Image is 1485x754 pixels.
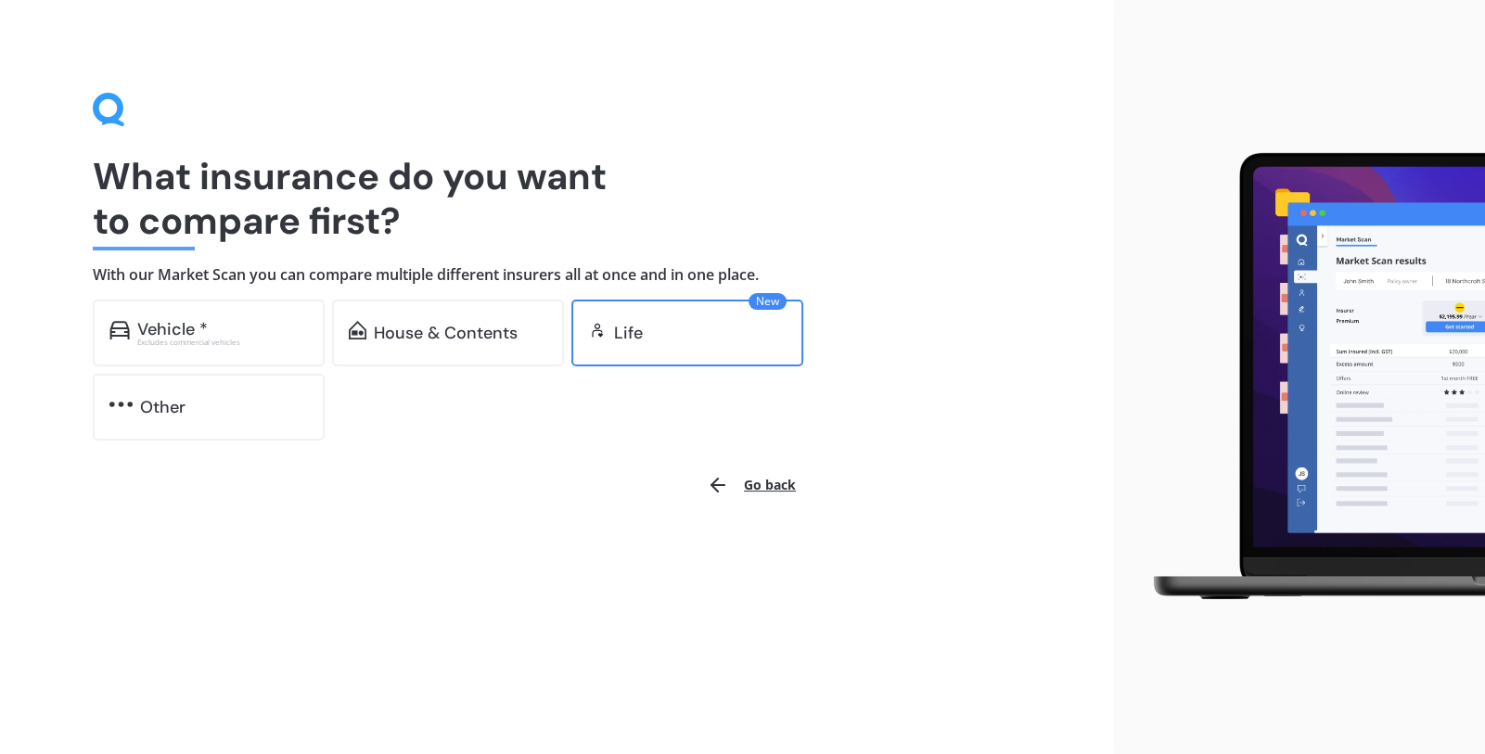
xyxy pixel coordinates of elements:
[696,463,807,507] button: Go back
[349,321,366,339] img: home-and-contents.b802091223b8502ef2dd.svg
[140,398,186,416] div: Other
[614,324,643,342] div: Life
[109,321,130,339] img: car.f15378c7a67c060ca3f3.svg
[1129,143,1485,610] img: laptop.webp
[93,265,1021,285] h4: With our Market Scan you can compare multiple different insurers all at once and in one place.
[93,154,1021,243] h1: What insurance do you want to compare first?
[137,339,308,346] div: Excludes commercial vehicles
[374,324,518,342] div: House & Contents
[137,320,208,339] div: Vehicle *
[749,293,787,310] span: New
[588,321,607,339] img: life.f720d6a2d7cdcd3ad642.svg
[109,395,133,414] img: other.81dba5aafe580aa69f38.svg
